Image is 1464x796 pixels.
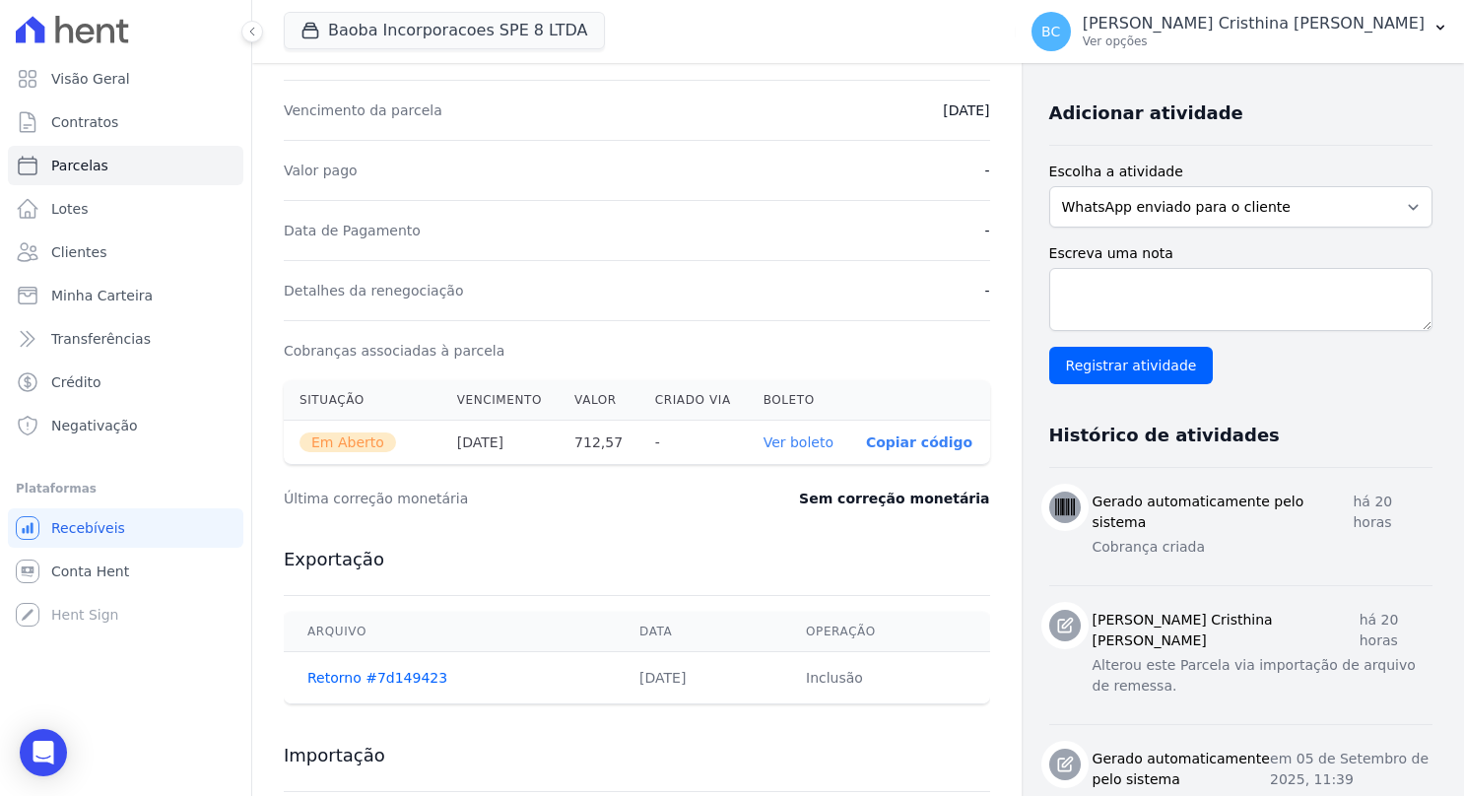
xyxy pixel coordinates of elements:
[1083,14,1425,33] p: [PERSON_NAME] Cristhina [PERSON_NAME]
[1093,610,1360,651] h3: [PERSON_NAME] Cristhina [PERSON_NAME]
[284,341,504,361] dt: Cobranças associadas à parcela
[8,232,243,272] a: Clientes
[1093,749,1271,790] h3: Gerado automaticamente pelo sistema
[559,380,639,421] th: Valor
[764,434,833,450] a: Ver boleto
[51,69,130,89] span: Visão Geral
[782,612,990,652] th: Operação
[441,380,559,421] th: Vencimento
[8,276,243,315] a: Minha Carteira
[51,156,108,175] span: Parcelas
[8,552,243,591] a: Conta Hent
[866,434,972,450] button: Copiar código
[284,281,464,300] dt: Detalhes da renegociação
[984,221,989,240] dd: -
[1354,492,1433,533] p: há 20 horas
[284,380,441,421] th: Situação
[1041,25,1060,38] span: BC
[1093,492,1354,533] h3: Gerado automaticamente pelo sistema
[1083,33,1425,49] p: Ver opções
[8,189,243,229] a: Lotes
[8,59,243,99] a: Visão Geral
[51,286,153,305] span: Minha Carteira
[8,406,243,445] a: Negativação
[616,612,782,652] th: Data
[639,380,748,421] th: Criado via
[51,416,138,435] span: Negativação
[284,612,616,652] th: Arquivo
[51,242,106,262] span: Clientes
[51,329,151,349] span: Transferências
[284,161,358,180] dt: Valor pago
[1049,424,1280,447] h3: Histórico de atividades
[51,199,89,219] span: Lotes
[8,146,243,185] a: Parcelas
[1093,655,1432,696] p: Alterou este Parcela via importação de arquivo de remessa.
[51,372,101,392] span: Crédito
[284,489,701,508] dt: Última correção monetária
[748,380,850,421] th: Boleto
[16,477,235,500] div: Plataformas
[782,652,990,704] td: Inclusão
[1049,243,1432,264] label: Escreva uma nota
[1016,4,1464,59] button: BC [PERSON_NAME] Cristhina [PERSON_NAME] Ver opções
[284,221,421,240] dt: Data de Pagamento
[441,421,559,465] th: [DATE]
[1360,610,1432,651] p: há 20 horas
[8,319,243,359] a: Transferências
[616,652,782,704] td: [DATE]
[284,12,605,49] button: Baoba Incorporacoes SPE 8 LTDA
[943,100,989,120] dd: [DATE]
[1049,162,1432,182] label: Escolha a atividade
[284,548,990,571] h3: Exportação
[8,102,243,142] a: Contratos
[799,489,989,508] dd: Sem correção monetária
[1093,537,1432,558] p: Cobrança criada
[8,508,243,548] a: Recebíveis
[299,432,396,452] span: Em Aberto
[8,363,243,402] a: Crédito
[559,421,639,465] th: 712,57
[984,281,989,300] dd: -
[284,744,990,767] h3: Importação
[51,518,125,538] span: Recebíveis
[51,562,129,581] span: Conta Hent
[1270,749,1432,790] p: em 05 de Setembro de 2025, 11:39
[51,112,118,132] span: Contratos
[20,729,67,776] div: Open Intercom Messenger
[984,161,989,180] dd: -
[284,100,442,120] dt: Vencimento da parcela
[307,670,447,686] a: Retorno #7d149423
[1049,347,1214,384] input: Registrar atividade
[1049,101,1243,125] h3: Adicionar atividade
[639,421,748,465] th: -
